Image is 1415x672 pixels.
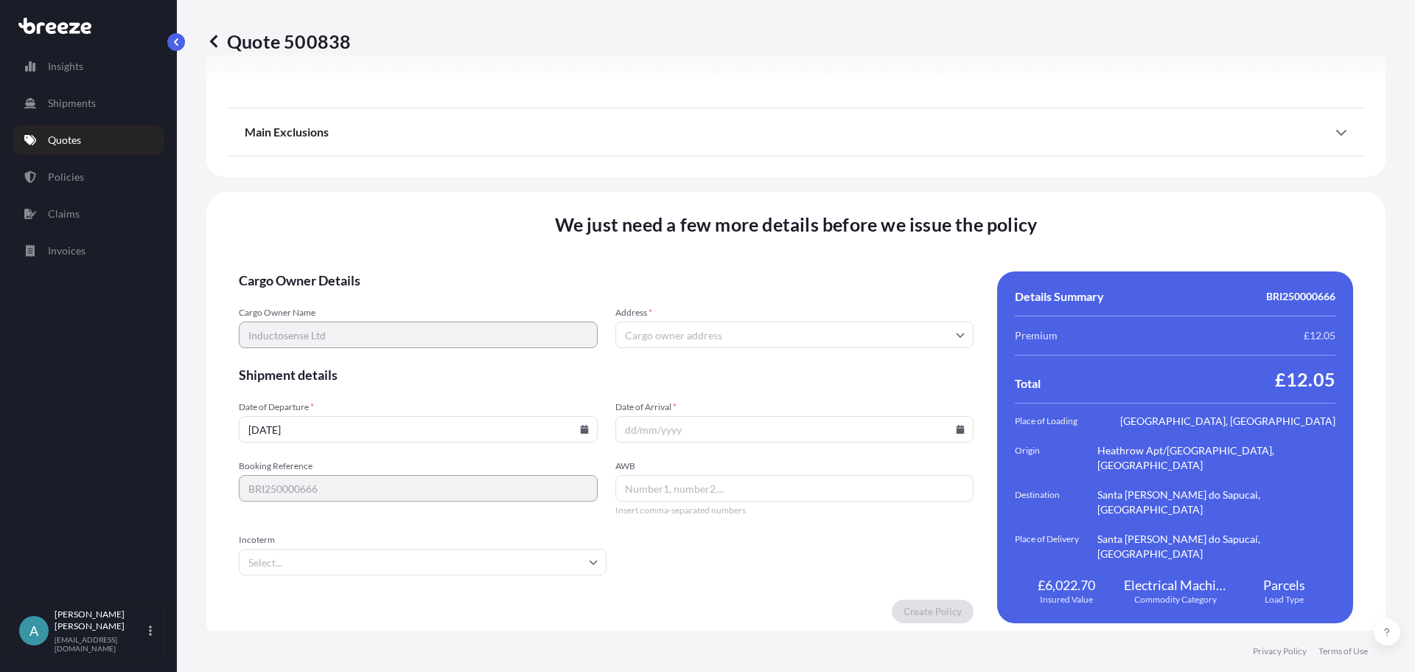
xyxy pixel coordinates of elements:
[13,125,164,155] a: Quotes
[1318,645,1368,657] a: Terms of Use
[615,307,974,319] span: Address
[239,307,598,319] span: Cargo Owner Name
[239,271,974,289] span: Cargo Owner Details
[55,609,146,632] p: [PERSON_NAME] [PERSON_NAME]
[904,604,962,619] p: Create Policy
[1015,414,1097,429] span: Place of Loading
[1097,488,1335,517] span: Santa [PERSON_NAME] do Sapucai, [GEOGRAPHIC_DATA]
[239,475,598,502] input: Your internal reference
[1015,488,1097,517] span: Destination
[1265,594,1304,606] span: Load Type
[1275,367,1335,391] span: £12.05
[48,207,80,221] p: Claims
[1015,376,1041,391] span: Total
[615,460,974,472] span: AWB
[239,534,607,546] span: Incoterm
[245,125,329,139] span: Main Exclusions
[13,199,164,229] a: Claims
[1015,328,1058,343] span: Premium
[29,623,38,638] span: A
[615,475,974,502] input: Number1, number2,...
[1120,414,1335,429] span: [GEOGRAPHIC_DATA], [GEOGRAPHIC_DATA]
[239,416,598,443] input: dd/mm/yyyy
[615,401,974,413] span: Date of Arrival
[1097,532,1335,561] span: Santa [PERSON_NAME] do Sapucaí, [GEOGRAPHIC_DATA]
[55,635,146,653] p: [EMAIL_ADDRESS][DOMAIN_NAME]
[239,366,974,384] span: Shipment details
[48,170,84,184] p: Policies
[245,114,1347,150] div: Main Exclusions
[239,460,598,472] span: Booking Reference
[555,212,1038,236] span: We just need a few more details before we issue the policy
[615,416,974,443] input: dd/mm/yyyy
[1124,576,1227,594] span: Electrical Machinery and Equipment
[1266,289,1335,304] span: BRI250000666
[48,243,85,258] p: Invoices
[892,600,974,623] button: Create Policy
[1253,645,1307,657] a: Privacy Policy
[1304,328,1335,343] span: £12.05
[1015,443,1097,473] span: Origin
[1097,443,1335,473] span: Heathrow Apt/[GEOGRAPHIC_DATA], [GEOGRAPHIC_DATA]
[13,162,164,192] a: Policies
[13,236,164,266] a: Invoices
[13,52,164,81] a: Insights
[1015,289,1104,304] span: Details Summary
[206,30,351,53] p: Quote 500838
[48,133,81,148] p: Quotes
[239,401,598,413] span: Date of Departure
[13,89,164,118] a: Shipments
[1263,576,1305,594] span: Parcels
[239,549,607,575] input: Select...
[48,59,83,74] p: Insights
[48,96,96,111] p: Shipments
[615,322,974,348] input: Cargo owner address
[1038,576,1095,594] span: £6,022.70
[615,505,974,516] span: Insert comma-separated numbers
[1134,594,1217,606] span: Commodity Category
[1040,594,1093,606] span: Insured Value
[1015,532,1097,561] span: Place of Delivery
